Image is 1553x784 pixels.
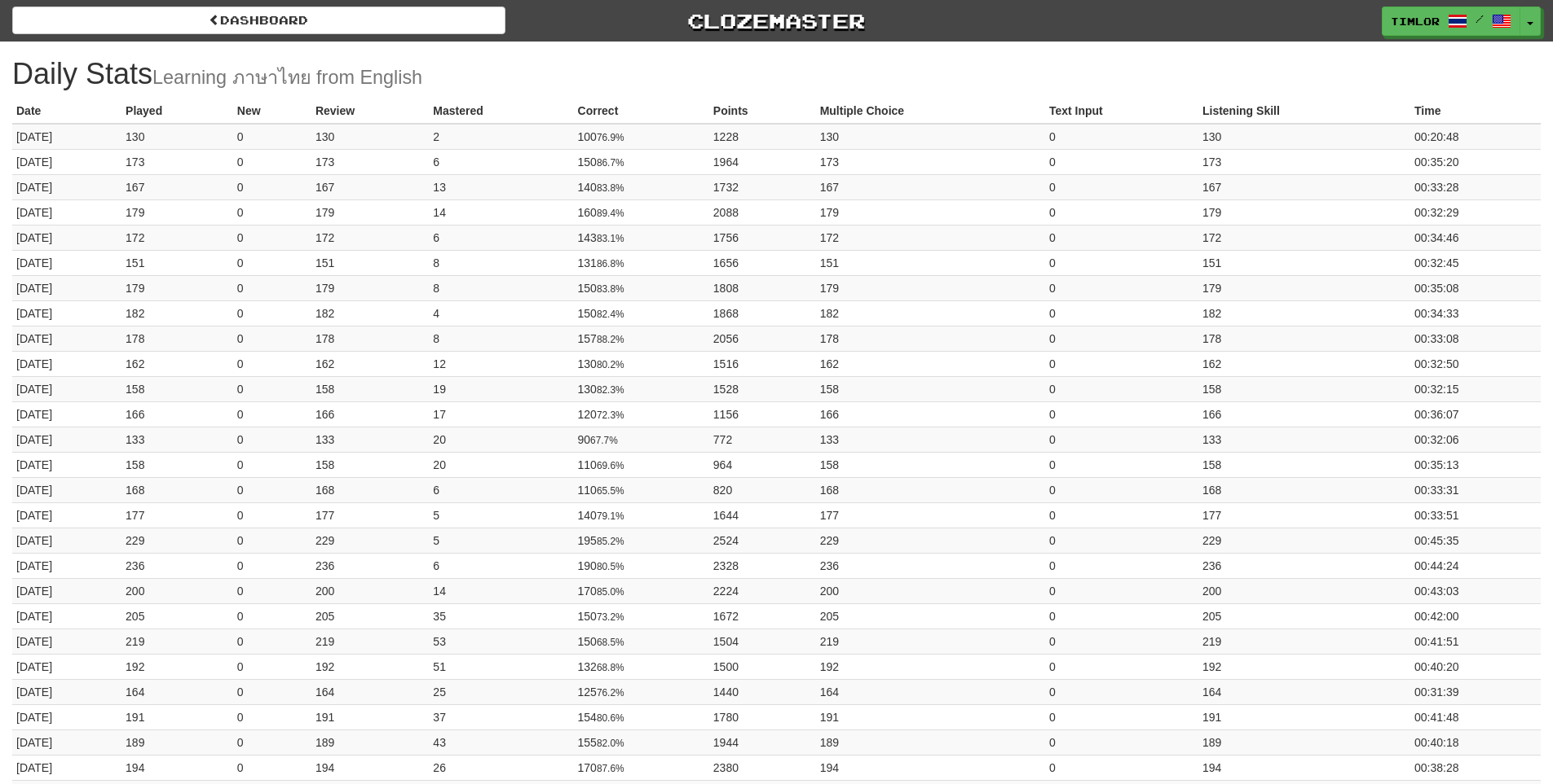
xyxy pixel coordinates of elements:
[311,629,429,654] td: 219
[311,654,429,679] td: 192
[311,553,429,578] td: 236
[709,553,816,578] td: 2328
[121,679,233,704] td: 164
[429,553,573,578] td: 6
[1198,578,1410,603] td: 200
[530,7,1023,35] a: Clozemaster
[1476,13,1484,24] span: /
[311,174,429,199] td: 167
[816,199,1045,225] td: 179
[816,326,1045,351] td: 178
[1045,250,1198,275] td: 0
[1045,174,1198,199] td: 0
[597,182,624,194] small: 83.8%
[152,67,422,88] small: Learning ภาษาไทย from English
[597,208,624,219] small: 89.4%
[1410,452,1541,477] td: 00:35:13
[1410,679,1541,704] td: 00:31:39
[709,99,816,124] th: Points
[233,250,311,275] td: 0
[597,384,624,396] small: 82.3%
[121,578,233,603] td: 200
[429,578,573,603] td: 14
[311,502,429,528] td: 177
[574,704,709,729] td: 154
[12,199,121,225] td: [DATE]
[709,679,816,704] td: 1440
[1410,502,1541,528] td: 00:33:51
[12,7,505,34] a: Dashboard
[233,528,311,553] td: 0
[12,58,1541,90] h1: Daily Stats
[1045,603,1198,629] td: 0
[816,502,1045,528] td: 177
[1391,14,1440,28] span: timlor
[233,225,311,250] td: 0
[574,401,709,427] td: 120
[597,460,624,471] small: 69.6%
[709,629,816,654] td: 1504
[1045,300,1198,326] td: 0
[429,99,573,124] th: Mastered
[429,351,573,376] td: 12
[12,225,121,250] td: [DATE]
[233,149,311,174] td: 0
[574,679,709,704] td: 125
[816,427,1045,452] td: 133
[1045,578,1198,603] td: 0
[12,351,121,376] td: [DATE]
[12,654,121,679] td: [DATE]
[574,629,709,654] td: 150
[597,334,624,345] small: 88.2%
[709,326,816,351] td: 2056
[429,149,573,174] td: 6
[597,410,624,421] small: 72.3%
[12,275,121,300] td: [DATE]
[597,233,624,244] small: 83.1%
[12,174,121,199] td: [DATE]
[429,477,573,502] td: 6
[311,225,429,250] td: 172
[121,603,233,629] td: 205
[233,99,311,124] th: New
[1198,199,1410,225] td: 179
[1410,351,1541,376] td: 00:32:50
[816,603,1045,629] td: 205
[1045,679,1198,704] td: 0
[1198,553,1410,578] td: 236
[1410,149,1541,174] td: 00:35:20
[597,586,624,598] small: 85.0%
[1198,225,1410,250] td: 172
[121,124,233,150] td: 130
[311,250,429,275] td: 151
[709,603,816,629] td: 1672
[1045,326,1198,351] td: 0
[121,704,233,729] td: 191
[429,629,573,654] td: 53
[233,351,311,376] td: 0
[121,427,233,452] td: 133
[1198,528,1410,553] td: 229
[597,687,624,699] small: 76.2%
[816,300,1045,326] td: 182
[1198,149,1410,174] td: 173
[121,275,233,300] td: 179
[1410,528,1541,553] td: 00:45:35
[1045,629,1198,654] td: 0
[233,477,311,502] td: 0
[816,654,1045,679] td: 192
[1410,603,1541,629] td: 00:42:00
[1382,7,1520,36] a: timlor /
[12,553,121,578] td: [DATE]
[12,502,121,528] td: [DATE]
[121,502,233,528] td: 177
[1198,124,1410,150] td: 130
[311,427,429,452] td: 133
[233,502,311,528] td: 0
[1045,376,1198,401] td: 0
[574,477,709,502] td: 110
[429,452,573,477] td: 20
[1198,603,1410,629] td: 205
[1198,326,1410,351] td: 178
[429,199,573,225] td: 14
